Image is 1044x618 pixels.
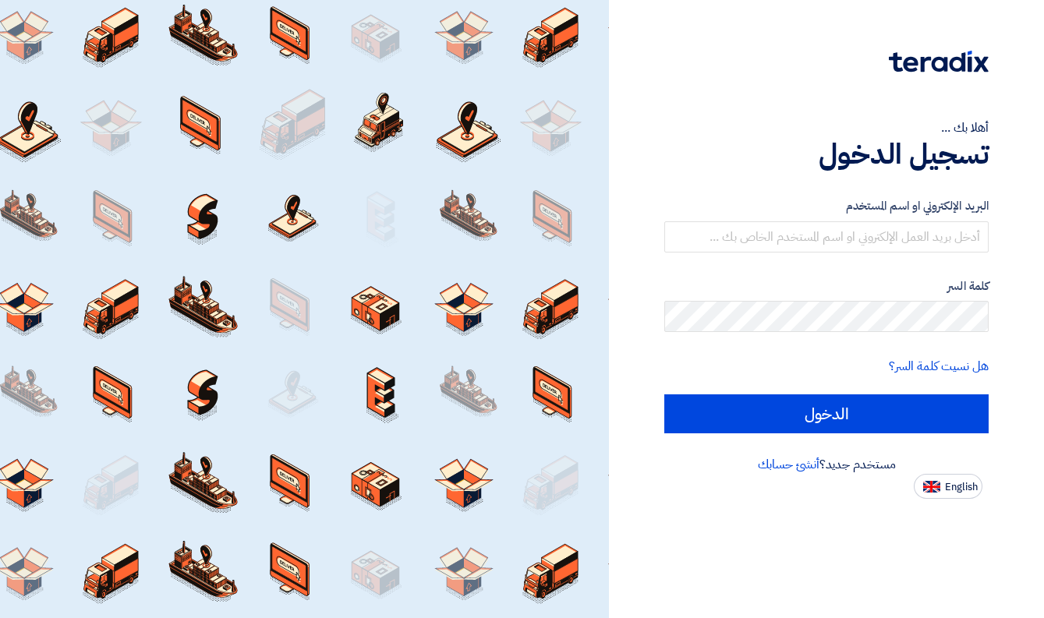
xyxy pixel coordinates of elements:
[758,455,819,474] a: أنشئ حسابك
[923,481,940,493] img: en-US.png
[889,51,989,72] img: Teradix logo
[914,474,982,499] button: English
[664,221,989,252] input: أدخل بريد العمل الإلكتروني او اسم المستخدم الخاص بك ...
[664,137,989,171] h1: تسجيل الدخول
[664,455,989,474] div: مستخدم جديد؟
[664,394,989,433] input: الدخول
[664,197,989,215] label: البريد الإلكتروني او اسم المستخدم
[664,277,989,295] label: كلمة السر
[945,482,978,493] span: English
[664,118,989,137] div: أهلا بك ...
[889,357,989,376] a: هل نسيت كلمة السر؟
